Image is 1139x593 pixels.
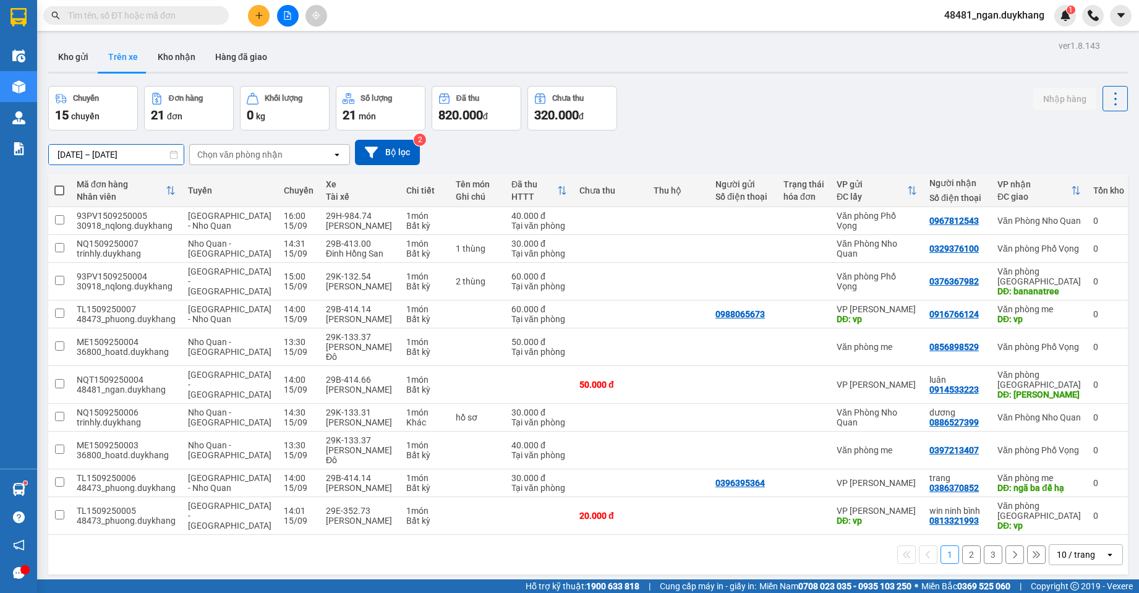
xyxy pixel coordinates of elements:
[326,445,394,465] div: [PERSON_NAME] Đô
[929,445,979,455] div: 0397213407
[984,545,1002,564] button: 3
[284,450,314,460] div: 15/09
[414,134,426,146] sup: 2
[13,511,25,523] span: question-circle
[962,545,981,564] button: 2
[929,309,979,319] div: 0916766124
[167,111,182,121] span: đơn
[941,545,959,564] button: 1
[505,174,573,207] th: Toggle SortBy
[837,179,907,189] div: VP gửi
[929,417,979,427] div: 0886527399
[277,5,299,27] button: file-add
[929,342,979,352] div: 0856898529
[526,579,639,593] span: Hỗ trợ kỹ thuật:
[326,506,394,516] div: 29E-352.73
[205,42,277,72] button: Hàng đã giao
[511,192,557,202] div: HTTT
[1093,412,1124,422] div: 0
[511,271,567,281] div: 60.000 đ
[837,239,917,258] div: Văn Phòng Nho Quan
[1105,550,1115,560] svg: open
[55,108,69,122] span: 15
[1110,5,1132,27] button: caret-down
[77,417,176,427] div: trinhly.duykhang
[997,244,1081,254] div: Văn phòng Phố Vọng
[144,86,234,130] button: Đơn hàng21đơn
[997,445,1081,455] div: Văn phòng Phố Vọng
[240,86,330,130] button: Khối lượng0kg
[997,267,1081,286] div: Văn phòng [GEOGRAPHIC_DATA]
[915,584,918,589] span: ⚪️
[929,407,985,417] div: dương
[406,304,443,314] div: 1 món
[783,179,824,189] div: Trạng thái
[406,385,443,395] div: Bất kỳ
[511,281,567,291] div: Tại văn phòng
[360,94,392,103] div: Số lượng
[929,216,979,226] div: 0967812543
[284,516,314,526] div: 15/09
[406,239,443,249] div: 1 món
[456,192,499,202] div: Ghi chú
[1070,582,1079,591] span: copyright
[456,412,499,422] div: hồ sơ
[406,417,443,427] div: Khác
[1093,186,1124,195] div: Tồn kho
[12,49,25,62] img: warehouse-icon
[511,450,567,460] div: Tại văn phòng
[511,179,557,189] div: Đã thu
[283,11,292,20] span: file-add
[456,276,499,286] div: 2 thùng
[837,314,917,324] div: DĐ: vp
[326,435,394,445] div: 29K-133.37
[12,111,25,124] img: warehouse-icon
[997,412,1081,422] div: Văn Phòng Nho Quan
[406,440,443,450] div: 1 món
[579,380,641,390] div: 50.000 đ
[783,192,824,202] div: hóa đơn
[343,108,356,122] span: 21
[929,375,985,385] div: luân
[997,342,1081,352] div: Văn phòng Phố Vọng
[284,473,314,483] div: 14:00
[837,516,917,526] div: DĐ: vp
[188,501,271,531] span: [GEOGRAPHIC_DATA] - [GEOGRAPHIC_DATA]
[13,539,25,551] span: notification
[49,145,184,164] input: Select a date range.
[1093,511,1124,521] div: 0
[1067,6,1075,14] sup: 1
[929,483,979,493] div: 0386370852
[23,481,27,485] sup: 1
[1020,579,1022,593] span: |
[830,174,923,207] th: Toggle SortBy
[759,579,911,593] span: Miền Nam
[77,516,176,526] div: 48473_phuong.duykhang
[148,42,205,72] button: Kho nhận
[534,108,579,122] span: 320.000
[997,192,1071,202] div: ĐC giao
[1069,6,1073,14] span: 1
[456,179,499,189] div: Tên món
[284,375,314,385] div: 14:00
[12,483,25,496] img: warehouse-icon
[326,483,394,493] div: [PERSON_NAME]
[284,417,314,427] div: 15/09
[197,148,283,161] div: Chọn văn phòng nhận
[247,108,254,122] span: 0
[1093,342,1124,352] div: 0
[406,221,443,231] div: Bất kỳ
[991,174,1087,207] th: Toggle SortBy
[997,483,1081,493] div: DĐ: ngã ba đế hạ
[511,337,567,347] div: 50.000 đ
[511,417,567,427] div: Tại văn phòng
[997,473,1081,483] div: Văn phòng me
[326,375,394,385] div: 29B-414.66
[511,249,567,258] div: Tại văn phòng
[579,511,641,521] div: 20.000 đ
[48,86,138,130] button: Chuyến15chuyến
[929,193,985,203] div: Số điện thoại
[188,440,271,460] span: Nho Quan - [GEOGRAPHIC_DATA]
[48,42,98,72] button: Kho gửi
[997,370,1081,390] div: Văn phòng [GEOGRAPHIC_DATA]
